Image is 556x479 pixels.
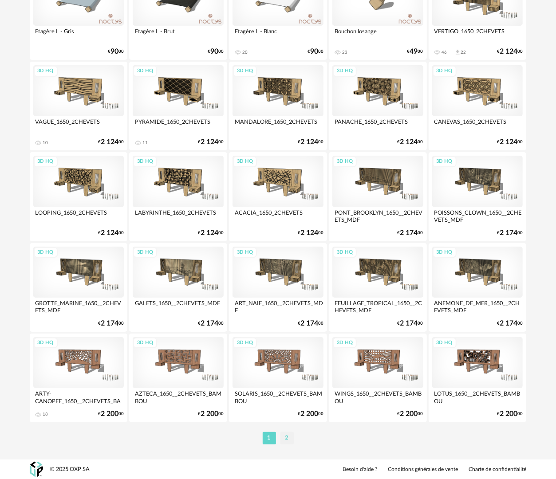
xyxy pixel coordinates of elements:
[433,66,457,77] div: 3D HQ
[229,152,327,241] a: 3D HQ ACACIA_1650_2CHEVETS €2 12400
[410,49,418,55] span: 49
[201,411,218,417] span: 2 200
[300,411,318,417] span: 2 200
[198,230,224,236] div: € 00
[332,388,423,406] div: WINGS_1650__2CHEVETS_BAMBOU
[500,139,517,145] span: 2 124
[469,466,527,473] a: Charte de confidentialité
[298,139,323,145] div: € 00
[108,49,124,55] div: € 00
[198,411,224,417] div: € 00
[398,139,423,145] div: € 00
[332,116,423,134] div: PANACHE_1650_2CHEVETS
[388,466,458,473] a: Conditions générales de vente
[229,62,327,150] a: 3D HQ MANDALORE_1650_2CHEVETS €2 12400
[198,139,224,145] div: € 00
[34,66,58,77] div: 3D HQ
[30,334,128,422] a: 3D HQ ARTY-CANOPEE_1650__2CHEVETS_BAMBOU 18 €2 20000
[33,116,124,134] div: VAGUE_1650_2CHEVETS
[98,230,124,236] div: € 00
[333,247,357,258] div: 3D HQ
[233,66,257,77] div: 3D HQ
[333,66,357,77] div: 3D HQ
[233,116,323,134] div: MANDALORE_1650_2CHEVETS
[298,230,323,236] div: € 00
[342,50,347,55] div: 23
[142,140,148,145] div: 11
[400,411,418,417] span: 2 200
[50,466,90,473] div: © 2025 OXP SA
[500,411,517,417] span: 2 200
[300,139,318,145] span: 2 124
[333,156,357,167] div: 3D HQ
[333,338,357,349] div: 3D HQ
[30,243,128,332] a: 3D HQ GROTTE_MARINE_1650__2CHEVETS_MDF €2 17400
[461,50,466,55] div: 22
[332,26,423,43] div: Bouchon losange
[343,466,378,473] a: Besoin d'aide ?
[400,321,418,326] span: 2 174
[497,139,523,145] div: € 00
[329,152,427,241] a: 3D HQ PONT_BROOKLYN_1650__2CHEVETS_MDF €2 17400
[263,432,276,444] li: 1
[429,62,527,150] a: 3D HQ CANEVAS_1650_2CHEVETS €2 12400
[407,49,423,55] div: € 00
[432,388,523,406] div: LOTUS_1650__2CHEVETS_BAMBOU
[133,207,224,225] div: LABYRINTHE_1650_2CHEVETS
[101,139,118,145] span: 2 124
[210,49,218,55] span: 90
[198,321,224,326] div: € 00
[98,139,124,145] div: € 00
[400,230,418,236] span: 2 174
[429,243,527,332] a: 3D HQ ANEMONE_DE_MER_1650__2CHEVETS_MDF €2 17400
[233,338,257,349] div: 3D HQ
[432,298,523,315] div: ANEMONE_DE_MER_1650__2CHEVETS_MDF
[310,49,318,55] span: 90
[433,247,457,258] div: 3D HQ
[30,62,128,150] a: 3D HQ VAGUE_1650_2CHEVETS 10 €2 12400
[329,334,427,422] a: 3D HQ WINGS_1650__2CHEVETS_BAMBOU €2 20000
[429,152,527,241] a: 3D HQ POISSONS_CLOWN_1650__2CHEVETS_MDF €2 17400
[229,243,327,332] a: 3D HQ ART_NAIF_1650__2CHEVETS_MDF €2 17400
[398,321,423,326] div: € 00
[398,230,423,236] div: € 00
[101,321,118,326] span: 2 174
[233,207,323,225] div: ACACIA_1650_2CHEVETS
[34,247,58,258] div: 3D HQ
[43,140,48,145] div: 10
[329,243,427,332] a: 3D HQ FEUILLAGE_TROPICAL_1650__2CHEVETS_MDF €2 17400
[242,50,248,55] div: 20
[129,152,227,241] a: 3D HQ LABYRINTHE_1650_2CHEVETS €2 12400
[332,207,423,225] div: PONT_BROOKLYN_1650__2CHEVETS_MDF
[497,411,523,417] div: € 00
[298,411,323,417] div: € 00
[432,116,523,134] div: CANEVAS_1650_2CHEVETS
[201,230,218,236] span: 2 124
[308,49,323,55] div: € 00
[329,62,427,150] a: 3D HQ PANACHE_1650_2CHEVETS €2 12400
[34,338,58,349] div: 3D HQ
[500,49,517,55] span: 2 124
[33,207,124,225] div: LOOPING_1650_2CHEVETS
[442,50,447,55] div: 46
[233,388,323,406] div: SOLARIS_1650__2CHEVETS_BAMBOU
[233,247,257,258] div: 3D HQ
[233,26,323,43] div: Etagère L - Blanc
[300,230,318,236] span: 2 124
[133,66,157,77] div: 3D HQ
[98,411,124,417] div: € 00
[33,298,124,315] div: GROTTE_MARINE_1650__2CHEVETS_MDF
[433,156,457,167] div: 3D HQ
[133,116,224,134] div: PYRAMIDE_1650_2CHEVETS
[280,432,294,444] li: 2
[129,334,227,422] a: 3D HQ AZTECA_1650__2CHEVETS_BAMBOU €2 20000
[33,26,124,43] div: Etagère L - Gris
[332,298,423,315] div: FEUILLAGE_TROPICAL_1650__2CHEVETS_MDF
[432,207,523,225] div: POISSONS_CLOWN_1650__2CHEVETS_MDF
[101,411,118,417] span: 2 200
[133,298,224,315] div: GALETS_1650__2CHEVETS_MDF
[233,298,323,315] div: ART_NAIF_1650__2CHEVETS_MDF
[432,26,523,43] div: VERTIGO_1650_2CHEVETS
[133,26,224,43] div: Etagère L - Brut
[30,152,128,241] a: 3D HQ LOOPING_1650_2CHEVETS €2 12400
